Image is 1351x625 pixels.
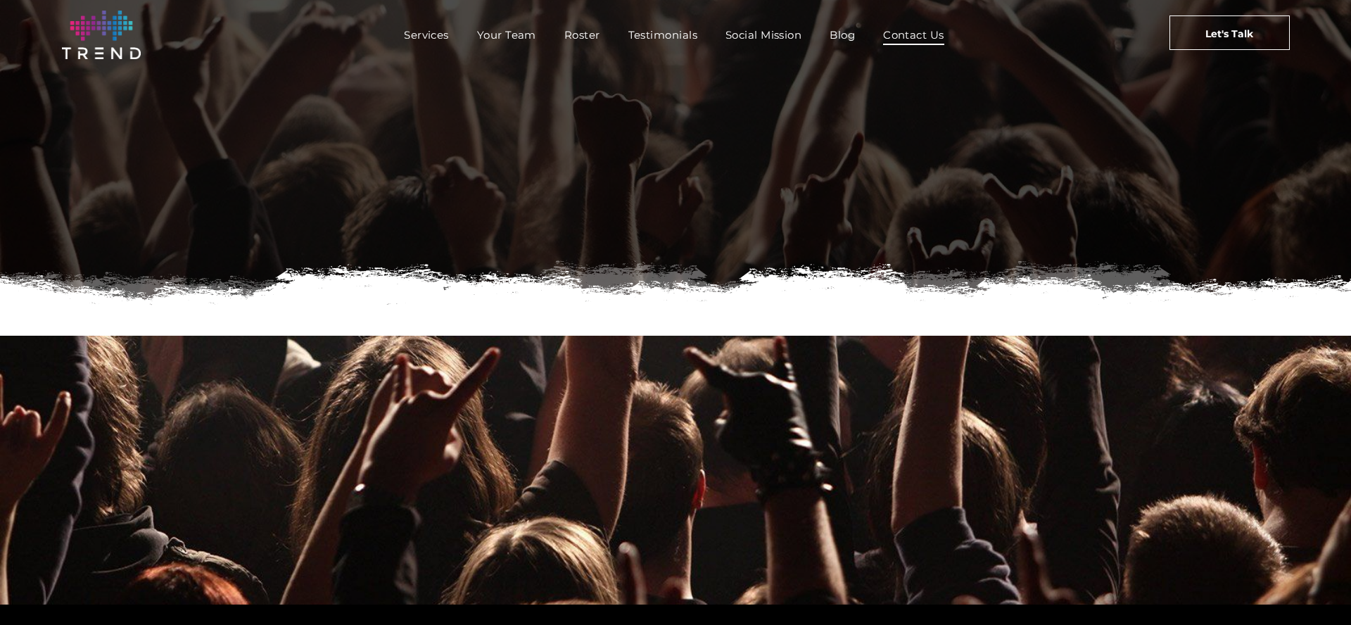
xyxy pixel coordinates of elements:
a: Let's Talk [1169,15,1290,50]
a: Social Mission [711,25,816,45]
a: Testimonials [614,25,711,45]
a: Blog [816,25,869,45]
a: Services [390,25,463,45]
a: Roster [550,25,614,45]
span: Let's Talk [1205,16,1253,51]
a: Your Team [463,25,550,45]
img: logo [62,11,141,59]
a: Contact Us [869,25,958,45]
